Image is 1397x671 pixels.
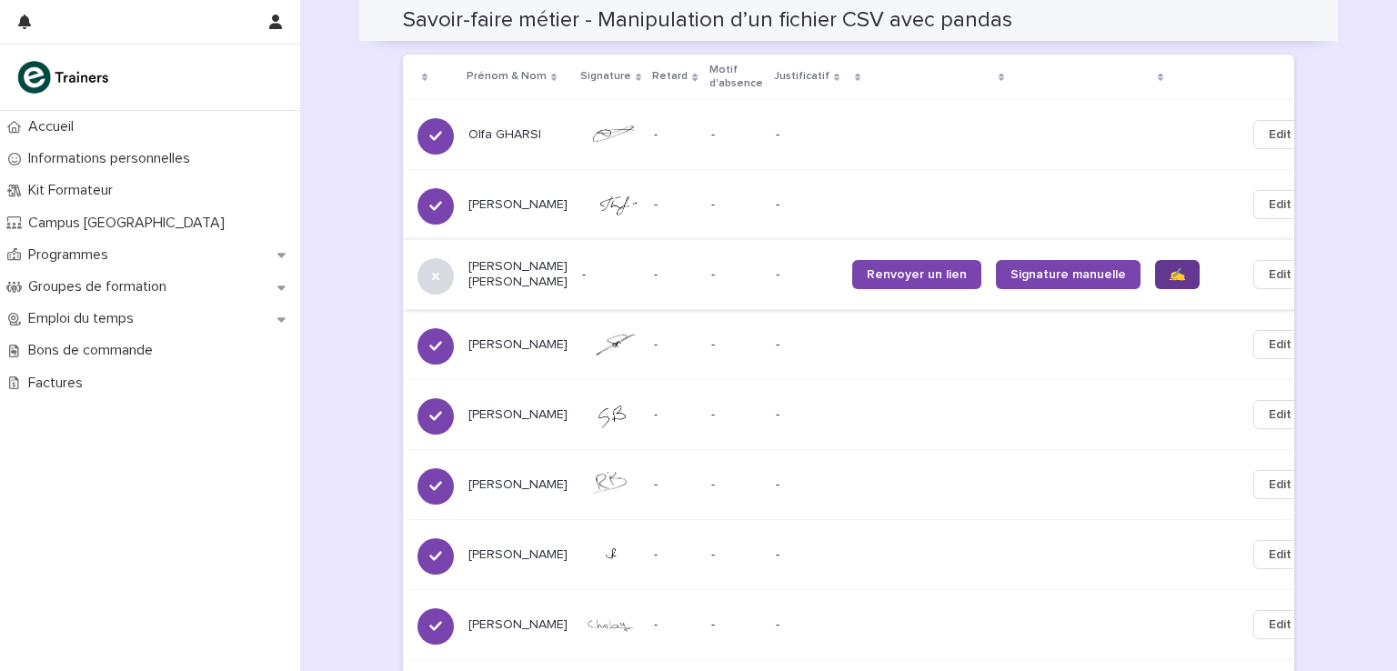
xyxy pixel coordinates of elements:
[468,259,568,290] p: [PERSON_NAME] [PERSON_NAME]
[468,617,568,633] p: [PERSON_NAME]
[582,616,639,632] img: Dy84otvJDIR89jslsIkqzMHcjQdblVsVm1wUIylpKu8
[654,334,661,353] p: -
[403,169,1336,239] tr: [PERSON_NAME]-- --Edit
[654,404,661,423] p: -
[1253,400,1307,429] button: Edit
[468,197,568,213] p: [PERSON_NAME]
[1253,610,1307,639] button: Edit
[403,449,1336,519] tr: [PERSON_NAME]-- --Edit
[1253,470,1307,499] button: Edit
[468,477,568,493] p: [PERSON_NAME]
[582,332,639,356] img: gAd2yris9doeb0zqFSzGf3DX8ZTug7eCd-fEIe-yK_o
[709,60,763,94] p: Motif d'absence
[21,150,205,167] p: Informations personnelles
[711,337,761,353] p: -
[776,267,838,283] p: -
[654,544,661,563] p: -
[403,589,1336,659] tr: [PERSON_NAME]-- --Edit
[582,472,639,496] img: F3OnYPKOM7sAd_9CNPeU_BqkDEEKQ8V2wrfWU_D3Azc
[654,124,661,143] p: -
[776,477,838,493] p: -
[711,547,761,563] p: -
[654,614,661,633] p: -
[654,194,661,213] p: -
[403,379,1336,449] tr: [PERSON_NAME]-- --Edit
[1253,330,1307,359] button: Edit
[582,401,639,428] img: gTbY5kkkMGfAzX4-OqinMd7U5D8eT8HGq5-2MkkbZ2Q
[996,260,1141,289] a: Signature manuelle
[1253,540,1307,569] button: Edit
[1253,190,1307,219] button: Edit
[468,127,568,143] p: Olfa GHARSI
[582,123,639,146] img: QK4jcl-Az2wL55fNdjfBLfEcRXBWPOdumi9UEOCCmJ4
[15,59,115,95] img: K0CqGN7SDeD6s4JG8KQk
[582,267,639,283] p: -
[711,127,761,143] p: -
[21,215,239,232] p: Campus [GEOGRAPHIC_DATA]
[582,192,639,217] img: _LretaEx_hBaOKUy_1VTNwux4IYUIc7HyZ7z9nLq1WU
[1170,268,1185,281] span: ✍️
[403,99,1336,169] tr: Olfa GHARSI-- --Edit
[1269,125,1291,144] span: Edit
[1269,335,1291,354] span: Edit
[776,197,838,213] p: -
[21,342,167,359] p: Bons de commande
[654,264,661,283] p: -
[21,118,88,135] p: Accueil
[776,407,838,423] p: -
[852,260,981,289] a: Renvoyer un lien
[711,477,761,493] p: -
[1269,195,1291,214] span: Edit
[654,474,661,493] p: -
[403,309,1336,379] tr: [PERSON_NAME]-- --Edit
[21,310,148,327] p: Emploi du temps
[1010,268,1126,281] span: Signature manuelle
[711,407,761,423] p: -
[21,182,127,199] p: Kit Formateur
[776,547,838,563] p: -
[776,617,838,633] p: -
[1269,265,1291,284] span: Edit
[468,337,568,353] p: [PERSON_NAME]
[468,547,568,563] p: [PERSON_NAME]
[582,542,639,567] img: hQNWLpVHf6VfyEiVD-2OLVA8I3fCbvKVyI6SGg6YHLo
[21,246,123,264] p: Programmes
[1253,120,1307,149] button: Edit
[1269,406,1291,424] span: Edit
[1155,260,1200,289] a: ✍️
[1269,616,1291,634] span: Edit
[467,66,547,86] p: Prénom & Nom
[21,375,97,392] p: Factures
[711,197,761,213] p: -
[776,337,838,353] p: -
[403,239,1336,309] tr: [PERSON_NAME] [PERSON_NAME]--- --Renvoyer un lienSignature manuelle✍️Edit
[468,407,568,423] p: [PERSON_NAME]
[774,66,829,86] p: Justificatif
[776,127,838,143] p: -
[867,268,967,281] span: Renvoyer un lien
[580,66,631,86] p: Signature
[711,267,761,283] p: -
[1253,260,1307,289] button: Edit
[1269,476,1291,494] span: Edit
[403,519,1336,589] tr: [PERSON_NAME]-- --Edit
[1269,546,1291,564] span: Edit
[403,7,1012,34] h2: Savoir-faire métier - Manipulation d’un fichier CSV avec pandas
[711,617,761,633] p: -
[21,278,181,295] p: Groupes de formation
[652,66,688,86] p: Retard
